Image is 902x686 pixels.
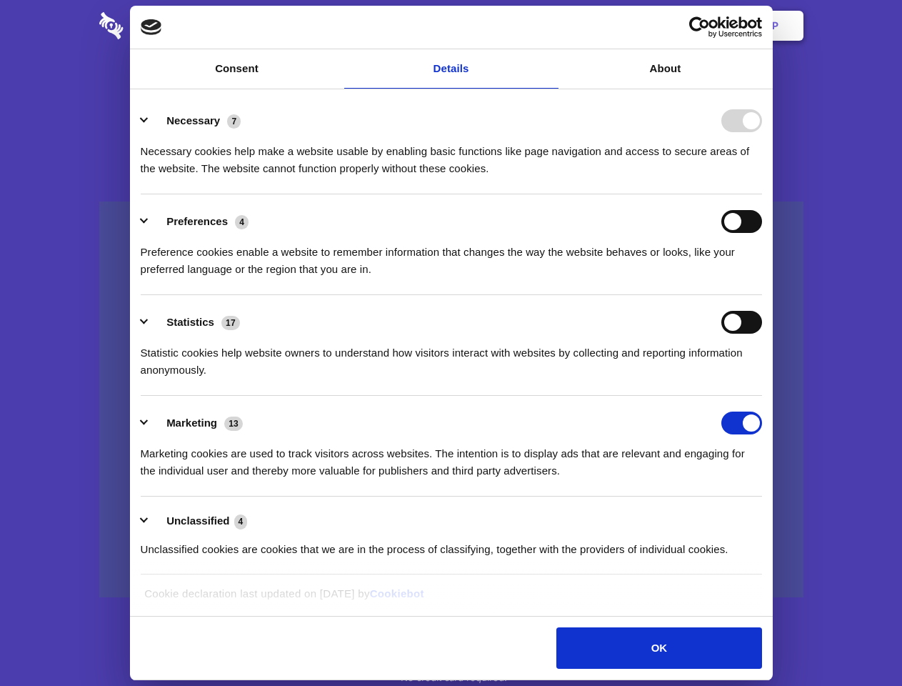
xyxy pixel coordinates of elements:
div: Necessary cookies help make a website usable by enabling basic functions like page navigation and... [141,132,762,177]
span: 4 [234,514,248,529]
button: Unclassified (4) [141,512,256,530]
a: Cookiebot [370,587,424,600]
a: Details [344,49,558,89]
span: 7 [227,114,241,129]
a: Wistia video thumbnail [99,202,803,598]
a: Usercentrics Cookiebot - opens in a new window [637,16,762,38]
div: Unclassified cookies are cookies that we are in the process of classifying, together with the pro... [141,530,762,558]
a: Login [648,4,710,48]
a: About [558,49,773,89]
span: 13 [224,417,243,431]
label: Necessary [166,114,220,126]
a: Consent [130,49,344,89]
button: Statistics (17) [141,311,249,334]
iframe: Drift Widget Chat Controller [831,615,885,669]
div: Statistic cookies help website owners to understand how visitors interact with websites by collec... [141,334,762,379]
label: Marketing [166,417,217,429]
a: Contact [579,4,645,48]
div: Cookie declaration last updated on [DATE] by [134,585,768,613]
span: 4 [235,215,249,229]
img: logo [141,19,162,35]
div: Preference cookies enable a website to remember information that changes the way the website beha... [141,233,762,278]
label: Preferences [166,215,228,227]
a: Pricing [419,4,481,48]
button: Preferences (4) [141,210,258,233]
div: Marketing cookies are used to track visitors across websites. The intention is to display ads tha... [141,434,762,479]
label: Statistics [166,316,214,328]
button: Necessary (7) [141,109,250,132]
h4: Auto-redaction of sensitive data, encrypted data sharing and self-destructing private chats. Shar... [99,130,803,177]
span: 17 [221,316,240,330]
button: OK [556,627,761,669]
img: logo-wordmark-white-trans-d4663122ce5f474addd5e946df7df03e33cb6a1c49d2221995e7729f52c070b2.svg [99,12,221,39]
h1: Eliminate Slack Data Loss. [99,64,803,116]
button: Marketing (13) [141,412,252,434]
